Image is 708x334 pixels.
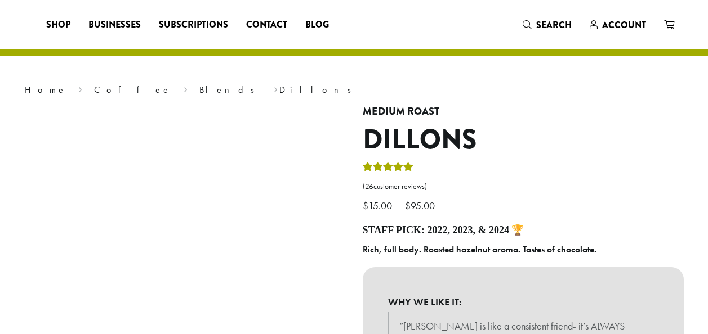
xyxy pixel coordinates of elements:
[78,79,82,97] span: ›
[184,79,188,97] span: ›
[37,16,79,34] a: Shop
[237,16,296,34] a: Contact
[150,16,237,34] a: Subscriptions
[405,199,438,212] bdi: 95.00
[25,84,66,96] a: Home
[94,84,171,96] a: Coffee
[25,83,684,97] nav: Breadcrumb
[46,18,70,32] span: Shop
[274,79,278,97] span: ›
[305,18,329,32] span: Blog
[246,18,287,32] span: Contact
[405,199,411,212] span: $
[363,199,395,212] bdi: 15.00
[363,224,684,237] h4: Staff Pick: 2022, 2023, & 2024 🏆
[88,18,141,32] span: Businesses
[365,182,373,191] span: 26
[363,124,684,156] h1: Dillons
[536,19,572,31] span: Search
[581,16,655,34] a: Account
[363,199,368,212] span: $
[514,16,581,34] a: Search
[397,199,403,212] span: –
[159,18,228,32] span: Subscriptions
[363,243,596,255] b: Rich, full body. Roasted hazelnut aroma. Tastes of chocolate.
[363,181,684,192] a: (26customer reviews)
[296,16,338,34] a: Blog
[79,16,150,34] a: Businesses
[388,292,658,312] b: WHY WE LIKE IT:
[363,160,413,177] div: Rated 5.00 out of 5
[602,19,646,31] span: Account
[363,106,684,118] h4: Medium Roast
[199,84,262,96] a: Blends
